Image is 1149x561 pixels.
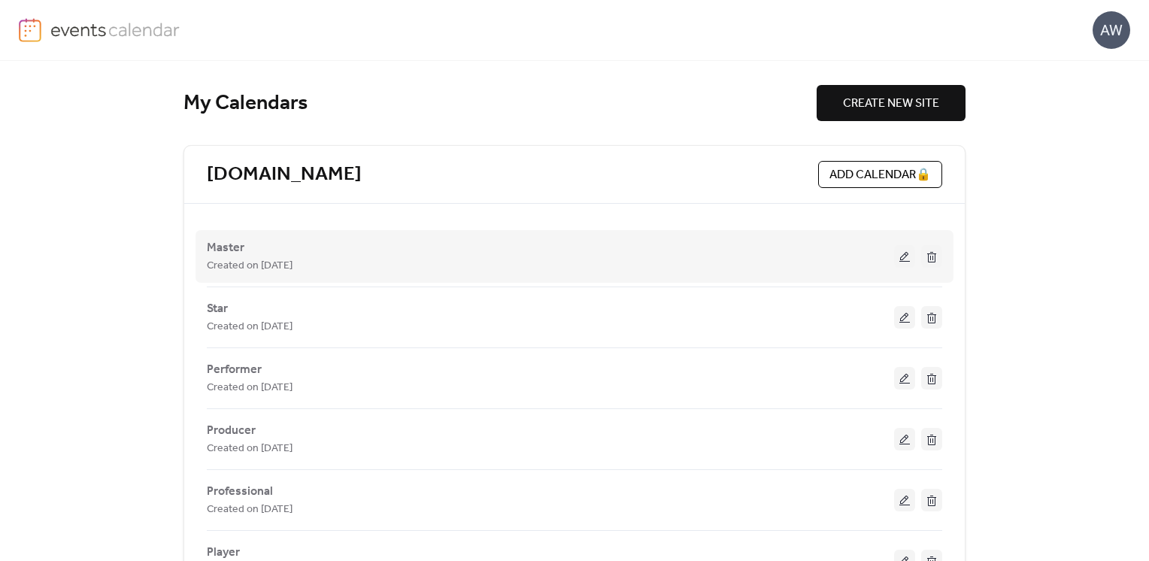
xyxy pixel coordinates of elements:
[50,18,180,41] img: logo-type
[207,318,293,336] span: Created on [DATE]
[207,244,244,252] a: Master
[207,239,244,257] span: Master
[817,85,966,121] button: CREATE NEW SITE
[207,379,293,397] span: Created on [DATE]
[1093,11,1130,49] div: AW
[207,426,256,435] a: Producer
[843,95,939,113] span: CREATE NEW SITE
[19,18,41,42] img: logo
[207,162,362,187] a: [DOMAIN_NAME]
[207,483,273,501] span: Professional
[183,90,817,117] div: My Calendars
[207,300,228,318] span: Star
[207,440,293,458] span: Created on [DATE]
[207,361,262,379] span: Performer
[207,305,228,313] a: Star
[207,501,293,519] span: Created on [DATE]
[207,422,256,440] span: Producer
[207,548,240,556] a: Player
[207,257,293,275] span: Created on [DATE]
[207,365,262,374] a: Performer
[207,487,273,496] a: Professional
